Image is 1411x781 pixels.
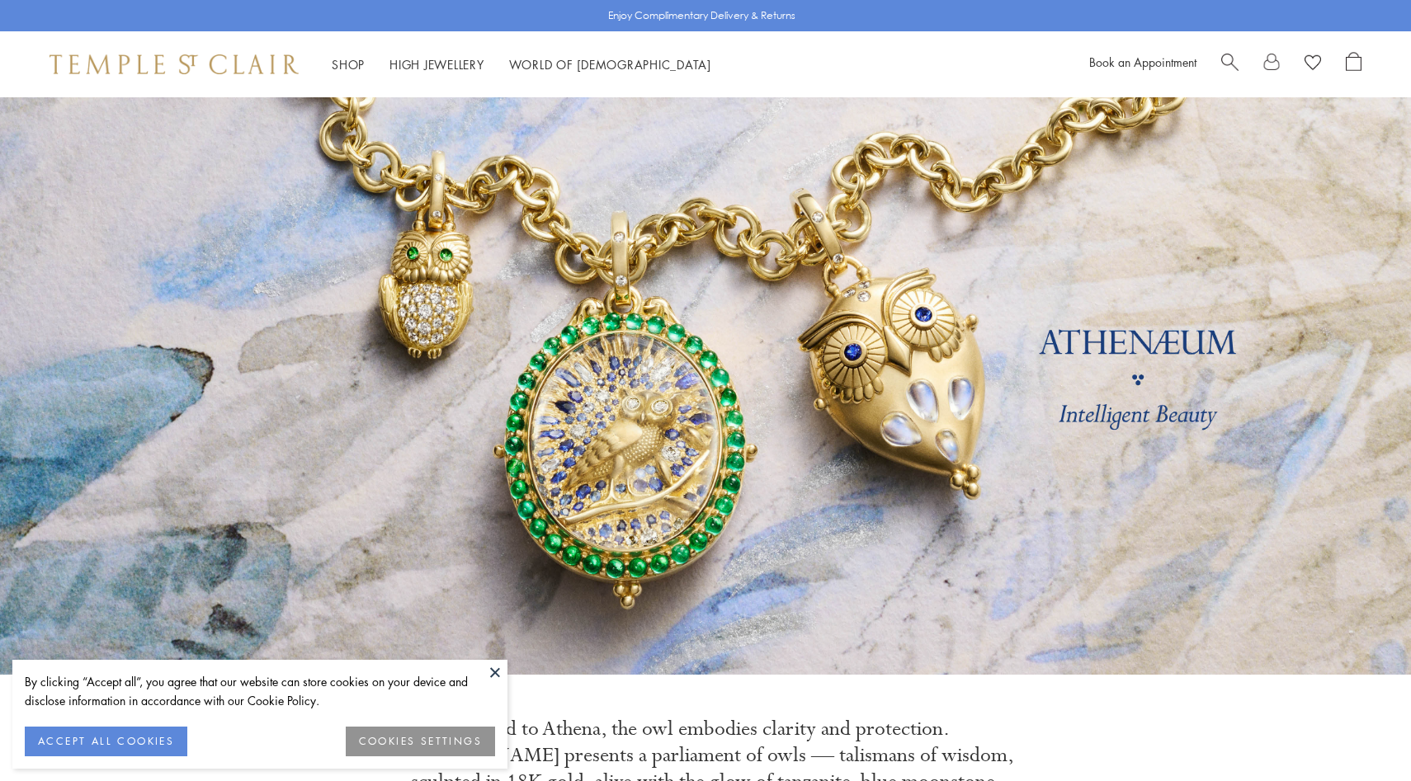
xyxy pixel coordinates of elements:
img: Temple St. Clair [50,54,299,74]
a: Open Shopping Bag [1346,52,1361,77]
a: View Wishlist [1305,52,1321,77]
a: Search [1221,52,1239,77]
div: By clicking “Accept all”, you agree that our website can store cookies on your device and disclos... [25,672,495,710]
button: ACCEPT ALL COOKIES [25,727,187,756]
a: Book an Appointment [1089,54,1196,70]
p: Enjoy Complimentary Delivery & Returns [608,7,795,24]
a: World of [DEMOGRAPHIC_DATA]World of [DEMOGRAPHIC_DATA] [509,56,711,73]
nav: Main navigation [332,54,711,75]
a: High JewelleryHigh Jewellery [389,56,484,73]
button: COOKIES SETTINGS [346,727,495,756]
a: ShopShop [332,56,365,73]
